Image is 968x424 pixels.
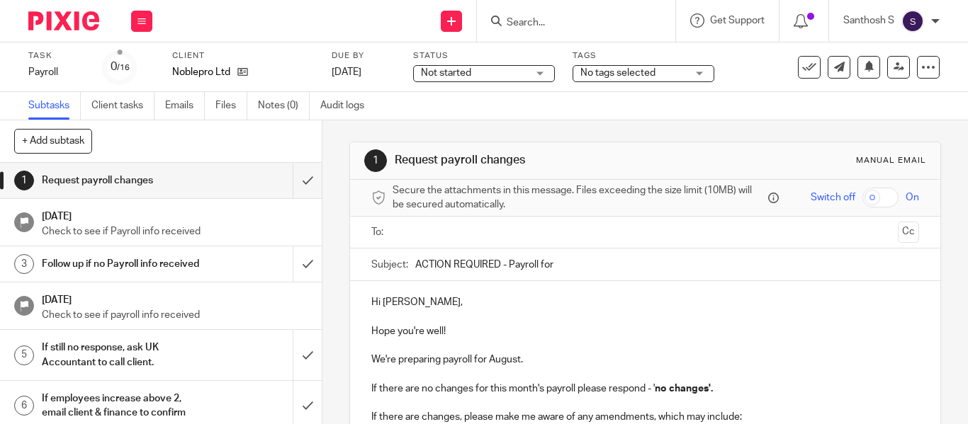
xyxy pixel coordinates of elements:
[371,324,919,338] p: Hope you're well!
[42,170,200,191] h1: Request payroll changes
[320,92,375,120] a: Audit logs
[91,92,154,120] a: Client tasks
[42,337,200,373] h1: If still no response, ask UK Accountant to call client.
[371,382,919,396] p: If there are no changes for this month's payroll please respond - '
[42,224,308,239] p: Check to see if Payroll info received
[371,225,387,239] label: To:
[811,190,855,205] span: Switch off
[117,64,130,71] small: /16
[843,13,894,28] p: Santhosh S
[655,384,713,394] strong: no changes'.
[42,388,200,424] h1: If employees increase above 2, email client & finance to confirm
[710,16,765,25] span: Get Support
[364,149,387,172] div: 1
[371,295,919,309] p: Hi [PERSON_NAME],
[42,308,308,322] p: Check to see if payroll info received
[856,155,926,166] div: Manual email
[28,50,85,62] label: Task
[580,68,655,78] span: No tags selected
[28,92,81,120] a: Subtasks
[172,50,314,62] label: Client
[906,190,919,205] span: On
[14,129,92,153] button: + Add subtask
[332,67,361,77] span: [DATE]
[14,396,34,416] div: 6
[42,206,308,224] h1: [DATE]
[413,50,555,62] label: Status
[393,183,765,212] span: Secure the attachments in this message. Files exceeding the size limit (10MB) will be secured aut...
[421,68,471,78] span: Not started
[898,222,919,243] button: Cc
[42,253,200,275] h1: Follow up if no Payroll info received
[172,65,230,79] p: Noblepro Ltd
[28,11,99,30] img: Pixie
[111,59,130,75] div: 0
[258,92,310,120] a: Notes (0)
[215,92,247,120] a: Files
[14,254,34,274] div: 3
[28,65,85,79] div: Payroll
[573,50,714,62] label: Tags
[371,258,408,272] label: Subject:
[395,153,675,168] h1: Request payroll changes
[371,353,919,367] p: We're preparing payroll for August.
[371,410,919,424] p: If there are changes, please make me aware of any amendments, which may include:
[42,290,308,307] h1: [DATE]
[901,10,924,33] img: svg%3E
[332,50,395,62] label: Due by
[14,171,34,190] div: 1
[165,92,205,120] a: Emails
[14,345,34,365] div: 5
[505,17,633,30] input: Search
